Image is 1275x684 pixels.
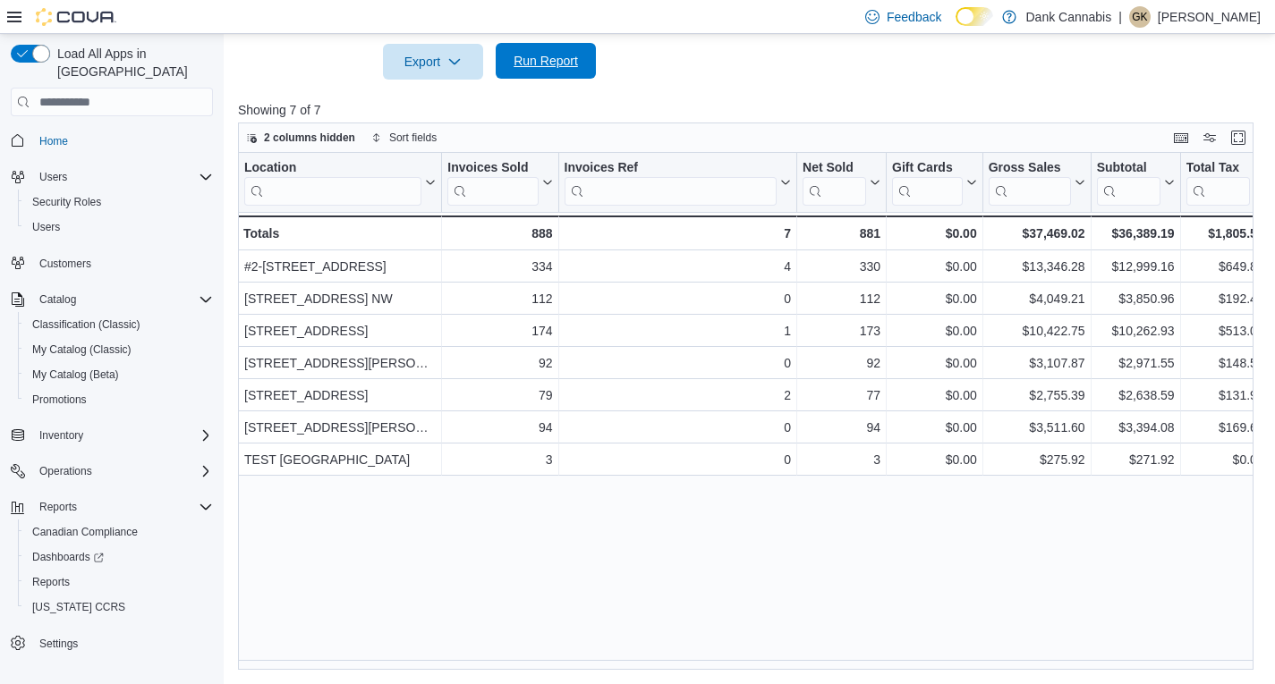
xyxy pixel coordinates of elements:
[803,417,880,438] div: 94
[39,257,91,271] span: Customers
[50,45,213,80] span: Load All Apps in [GEOGRAPHIC_DATA]
[565,160,777,177] div: Invoices Ref
[4,287,220,312] button: Catalog
[1097,449,1175,470] div: $271.92
[32,425,90,446] button: Inventory
[25,571,213,593] span: Reports
[25,521,145,543] a: Canadian Compliance
[32,550,104,564] span: Dashboards
[39,292,76,307] span: Catalog
[565,288,791,309] div: 0
[1097,160,1175,206] button: Subtotal
[1228,127,1249,148] button: Enter fullscreen
[1186,288,1264,309] div: $192.49
[989,288,1085,309] div: $4,049.21
[32,496,213,518] span: Reports
[956,26,956,27] span: Dark Mode
[25,314,148,335] a: Classification (Classic)
[1186,417,1264,438] div: $169.61
[1097,417,1175,438] div: $3,394.08
[1097,223,1175,244] div: $36,389.19
[892,160,977,206] button: Gift Cards
[892,449,977,470] div: $0.00
[25,191,213,213] span: Security Roles
[25,216,67,238] a: Users
[803,256,880,277] div: 330
[32,166,74,188] button: Users
[32,525,138,539] span: Canadian Compliance
[25,546,213,568] span: Dashboards
[447,160,538,206] div: Invoices Sold
[1097,160,1160,177] div: Subtotal
[989,352,1085,374] div: $3,107.87
[892,160,963,206] div: Gift Card Sales
[4,165,220,190] button: Users
[892,256,977,277] div: $0.00
[4,630,220,656] button: Settings
[803,449,880,470] div: 3
[892,384,977,406] div: $0.00
[1199,127,1220,148] button: Display options
[447,384,552,406] div: 79
[565,449,791,470] div: 0
[32,632,213,654] span: Settings
[32,633,85,654] a: Settings
[565,417,791,438] div: 0
[496,43,596,79] button: Run Report
[18,570,220,595] button: Reports
[1118,6,1122,28] p: |
[892,288,977,309] div: $0.00
[565,160,777,206] div: Invoices Ref
[244,384,436,406] div: [STREET_ADDRESS]
[1170,127,1192,148] button: Keyboard shortcuts
[1132,6,1147,28] span: GK
[238,101,1263,119] p: Showing 7 of 7
[25,216,213,238] span: Users
[447,449,552,470] div: 3
[39,500,77,514] span: Reports
[18,190,220,215] button: Security Roles
[39,170,67,184] span: Users
[18,595,220,620] button: [US_STATE] CCRS
[989,160,1085,206] button: Gross Sales
[1025,6,1111,28] p: Dank Cannabis
[32,131,75,152] a: Home
[244,320,436,342] div: [STREET_ADDRESS]
[514,52,578,70] span: Run Report
[989,160,1071,177] div: Gross Sales
[32,252,213,274] span: Customers
[956,7,993,26] input: Dark Mode
[447,288,552,309] div: 112
[4,494,220,519] button: Reports
[25,521,213,543] span: Canadian Compliance
[4,127,220,153] button: Home
[244,417,436,438] div: [STREET_ADDRESS][PERSON_NAME]
[32,342,132,357] span: My Catalog (Classic)
[364,127,444,148] button: Sort fields
[39,428,83,443] span: Inventory
[32,575,70,589] span: Reports
[1186,352,1264,374] div: $148.55
[32,425,213,446] span: Inventory
[32,129,213,151] span: Home
[18,387,220,412] button: Promotions
[18,545,220,570] a: Dashboards
[32,460,99,482] button: Operations
[447,352,552,374] div: 92
[32,600,125,614] span: [US_STATE] CCRS
[244,256,436,277] div: #2-[STREET_ADDRESS]
[244,288,436,309] div: [STREET_ADDRESS] NW
[25,596,132,618] a: [US_STATE] CCRS
[989,223,1085,244] div: $37,469.02
[36,8,116,26] img: Cova
[565,384,791,406] div: 2
[25,339,139,360] a: My Catalog (Classic)
[1186,160,1264,206] button: Total Tax
[32,367,119,382] span: My Catalog (Beta)
[1158,6,1261,28] p: [PERSON_NAME]
[803,160,866,206] div: Net Sold
[25,364,213,385] span: My Catalog (Beta)
[25,571,77,593] a: Reports
[32,220,60,234] span: Users
[1097,160,1160,206] div: Subtotal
